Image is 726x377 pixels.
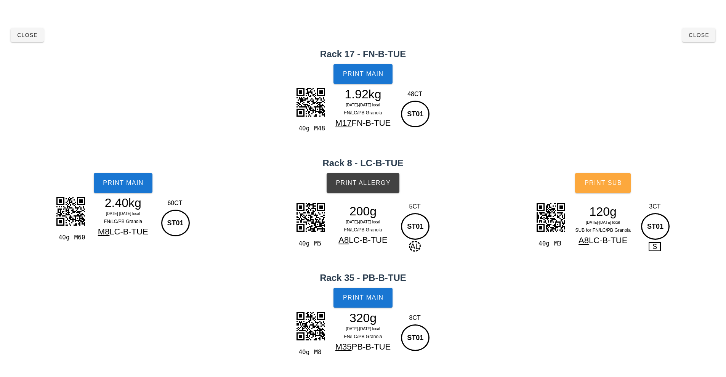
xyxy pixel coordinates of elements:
div: M48 [311,124,327,133]
div: 60CT [159,199,191,208]
div: 2.40kg [90,197,156,209]
span: [DATE]-[DATE] local [106,212,140,216]
div: 40g [295,239,311,249]
div: M3 [551,239,567,249]
div: 40g [295,124,311,133]
div: M5 [311,239,327,249]
span: FN-B-TUE [352,118,391,128]
button: Print Allergy [327,173,399,193]
span: PB-B-TUE [352,342,391,351]
div: ST01 [641,213,670,240]
div: 120g [570,206,636,217]
div: SUB for FN/LC/PB Granola [570,226,636,234]
img: 5Kzg+pwYQ3AAAAABJRU5ErkJggg== [292,83,330,121]
div: 5CT [399,202,431,211]
span: M17 [335,118,352,128]
button: Close [11,28,44,42]
span: M8 [98,227,110,236]
div: ST01 [161,210,190,236]
h2: Rack 17 - FN-B-TUE [5,47,721,61]
span: AL [409,241,420,252]
div: FN/LC/PB Granola [330,226,396,234]
img: UCIQImpFlxmBAT0gyBZulYISakGQLN0rFCTEgzBJqlY4WYkGYINEvHCmlGyBeiyW4+hPl7FwAAAABJRU5ErkJggg== [51,192,90,230]
button: Close [682,28,715,42]
div: M8 [311,347,327,357]
h2: Rack 8 - LC-B-TUE [5,156,721,170]
div: FN/LC/PB Granola [90,218,156,225]
span: [DATE]-[DATE] local [346,220,380,224]
img: Rp2JPsiae74AAAAASUVORK5CYII= [532,198,570,236]
span: A8 [579,236,589,245]
span: Close [688,32,709,38]
span: M35 [335,342,352,351]
span: LC-B-TUE [349,235,387,245]
img: wByWsLPlQgr+gAAAAASUVORK5CYII= [292,198,330,236]
button: Print Main [94,173,152,193]
h2: Rack 35 - PB-B-TUE [5,271,721,285]
div: FN/LC/PB Granola [330,333,396,340]
span: Print Main [343,71,384,77]
span: S [649,242,661,251]
div: 40g [55,233,71,242]
span: Print Main [343,294,384,301]
span: LC-B-TUE [589,236,627,245]
button: Print Sub [575,173,631,193]
div: 40g [295,347,311,357]
span: A8 [338,235,349,245]
div: M60 [71,233,87,242]
div: 48CT [399,90,431,99]
img: GV3c+lXLxiAAAAABJRU5ErkJggg== [292,307,330,345]
div: 8CT [399,313,431,322]
div: 40g [535,239,551,249]
span: Close [17,32,38,38]
span: [DATE]-[DATE] local [586,220,620,225]
span: [DATE]-[DATE] local [346,327,380,331]
div: 320g [330,312,396,324]
div: 200g [330,205,396,217]
span: Print Allergy [335,180,391,186]
span: LC-B-TUE [109,227,148,236]
span: Print Main [103,180,144,186]
button: Print Main [333,288,392,308]
span: [DATE]-[DATE] local [346,103,380,107]
button: Print Main [333,64,392,84]
div: ST01 [401,324,430,351]
div: ST01 [401,213,430,240]
div: FN/LC/PB Granola [330,109,396,117]
div: 3CT [639,202,671,211]
div: ST01 [401,101,430,127]
span: Print Sub [584,180,622,186]
div: 1.92kg [330,88,396,100]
